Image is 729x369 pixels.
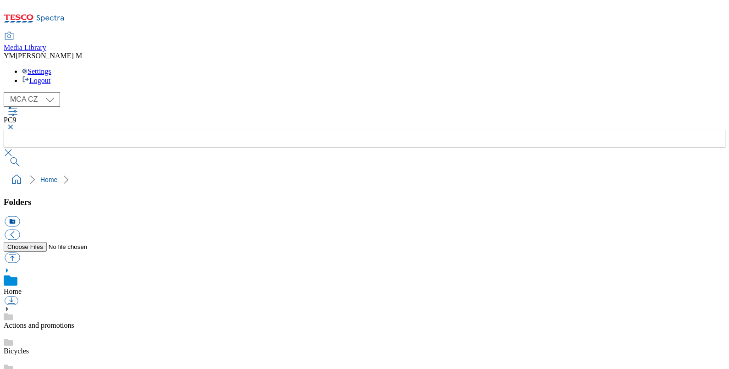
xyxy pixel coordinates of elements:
[40,176,57,183] a: Home
[4,52,16,60] span: YM
[4,171,725,188] nav: breadcrumb
[16,52,82,60] span: [PERSON_NAME] M
[4,287,22,295] a: Home
[4,197,725,207] h3: Folders
[22,77,50,84] a: Logout
[9,172,24,187] a: home
[4,347,29,355] a: Bicycles
[4,321,74,329] a: Actions and promotions
[4,116,17,124] span: PC9
[4,44,46,51] span: Media Library
[22,67,51,75] a: Settings
[4,33,46,52] a: Media Library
